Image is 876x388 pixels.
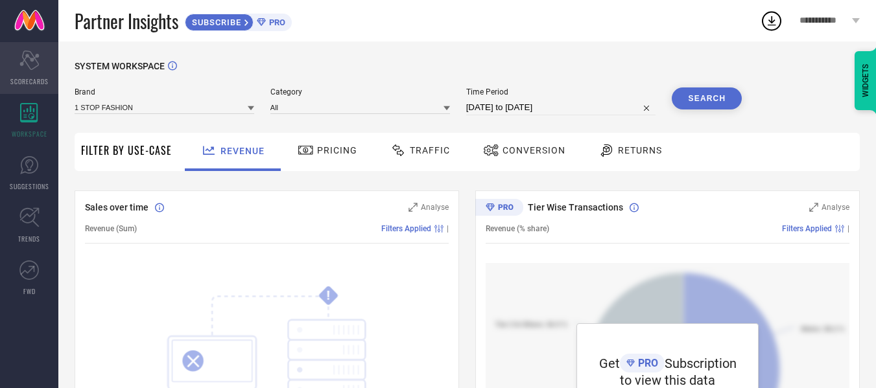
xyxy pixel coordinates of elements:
[466,87,656,97] span: Time Period
[81,143,172,158] span: Filter By Use-Case
[75,8,178,34] span: Partner Insights
[75,87,254,97] span: Brand
[475,199,523,218] div: Premium
[75,61,165,71] span: SYSTEM WORKSPACE
[185,10,292,31] a: SUBSCRIBEPRO
[220,146,265,156] span: Revenue
[528,202,623,212] span: Tier Wise Transactions
[635,357,658,369] span: PRO
[185,17,244,27] span: SUBSCRIBE
[18,234,40,244] span: TRENDS
[822,203,849,212] span: Analyse
[10,76,49,86] span: SCORECARDS
[665,356,737,371] span: Subscription
[782,224,832,233] span: Filters Applied
[266,17,285,27] span: PRO
[421,203,449,212] span: Analyse
[620,372,715,388] span: to view this data
[23,286,36,296] span: FWD
[672,87,742,109] button: Search
[847,224,849,233] span: |
[327,288,330,303] tspan: !
[486,224,549,233] span: Revenue (% share)
[618,145,662,155] span: Returns
[10,181,49,191] span: SUGGESTIONS
[447,224,449,233] span: |
[317,145,357,155] span: Pricing
[408,203,418,212] svg: Zoom
[410,145,450,155] span: Traffic
[466,100,656,115] input: Select time period
[270,87,450,97] span: Category
[85,202,148,212] span: Sales over time
[381,224,431,233] span: Filters Applied
[12,129,47,139] span: WORKSPACE
[503,145,565,155] span: Conversion
[760,9,783,32] div: Open download list
[85,224,137,233] span: Revenue (Sum)
[809,203,818,212] svg: Zoom
[599,356,620,371] span: Get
